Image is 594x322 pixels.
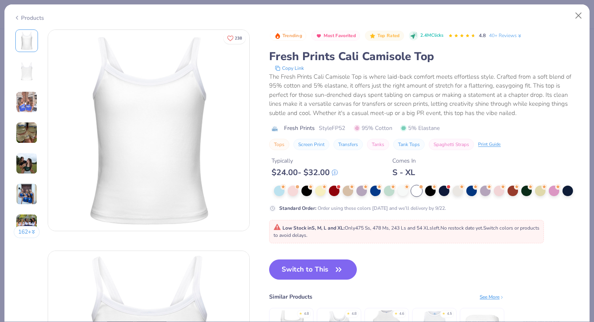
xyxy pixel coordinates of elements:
[392,167,416,178] div: S - XL
[269,293,312,301] div: Similar Products
[400,124,440,132] span: 5% Elastane
[293,139,329,150] button: Screen Print
[17,31,36,50] img: Front
[367,139,389,150] button: Tanks
[324,33,356,38] span: Most Favorited
[369,33,376,39] img: Top Rated sort
[393,139,425,150] button: Tank Tops
[392,157,416,165] div: Comes In
[365,31,404,41] button: Badge Button
[333,139,363,150] button: Transfers
[304,311,309,317] div: 4.8
[235,36,242,40] span: 238
[269,139,289,150] button: Tops
[282,225,345,231] strong: Low Stock in S, M, L and XL :
[489,32,522,39] a: 40+ Reviews
[377,33,400,38] span: Top Rated
[16,183,38,205] img: User generated content
[429,139,474,150] button: Spaghetti Straps
[272,167,338,178] div: $ 24.00 - $ 32.00
[14,14,44,22] div: Products
[442,311,445,314] div: ★
[447,311,452,317] div: 4.5
[480,293,504,301] div: See More
[16,153,38,174] img: User generated content
[319,124,345,132] span: Style FP52
[270,31,306,41] button: Badge Button
[274,225,539,238] span: Only 475 Ss, 478 Ms, 243 Ls and 54 XLs left. Switch colors or products to avoid delays.
[479,32,486,39] span: 4.8
[284,124,315,132] span: Fresh Prints
[272,157,338,165] div: Typically
[272,64,306,72] button: copy to clipboard
[448,29,476,42] div: 4.8 Stars
[282,33,302,38] span: Trending
[316,33,322,39] img: Most Favorited sort
[223,32,246,44] button: Like
[354,124,392,132] span: 95% Cotton
[274,33,281,39] img: Trending sort
[16,214,38,236] img: User generated content
[269,125,280,132] img: brand logo
[48,30,249,231] img: Front
[279,205,446,212] div: Order using these colors [DATE] and we’ll delivery by 9/22.
[399,311,404,317] div: 4.6
[394,311,398,314] div: ★
[347,311,350,314] div: ★
[299,311,302,314] div: ★
[352,311,356,317] div: 4.8
[440,225,483,231] span: No restock date yet.
[269,72,580,118] div: The Fresh Prints Cali Camisole Top is where laid-back comfort meets effortless style. Crafted fro...
[269,259,357,280] button: Switch to This
[571,8,586,23] button: Close
[16,122,38,144] img: User generated content
[16,91,38,113] img: User generated content
[17,62,36,81] img: Back
[420,32,443,39] span: 2.4M Clicks
[279,205,316,211] strong: Standard Order :
[269,49,580,64] div: Fresh Prints Cali Camisole Top
[14,226,40,238] button: 162+
[478,141,501,148] div: Print Guide
[311,31,360,41] button: Badge Button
